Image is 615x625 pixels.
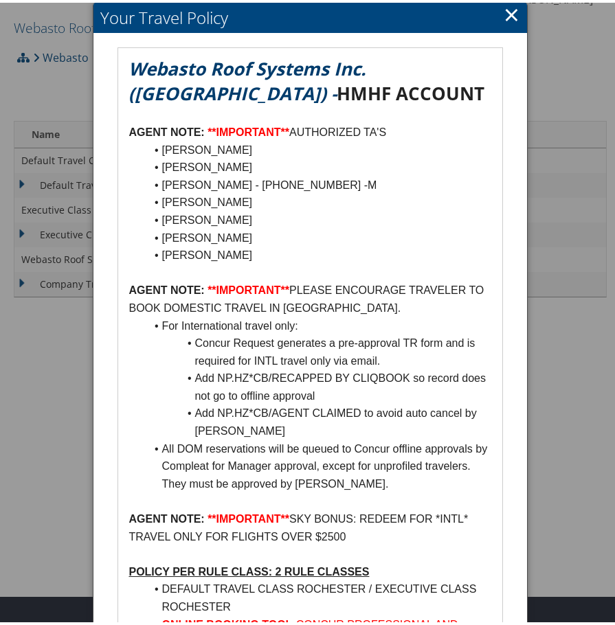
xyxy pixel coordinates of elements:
p: SKY BONUS: REDEEM FOR *INTL* TRAVEL ONLY FOR FLIGHTS OVER $2500 [128,508,491,543]
em: Webasto Roof Systems Inc. ([GEOGRAPHIC_DATA]) - [128,54,370,103]
strong: AGENT NOTE: [128,282,204,293]
li: [PERSON_NAME] [145,227,491,245]
li: Concur Request generates a pre-approval TR form and is required for INTL travel only via email. [145,332,491,367]
li: Add NP.HZ*CB/AGENT CLAIMED to avoid auto cancel by [PERSON_NAME] [145,402,491,437]
li: Add NP.HZ*CB/RECAPPED BY CLIQBOOK so record does not go to offline approval [145,367,491,402]
li: [PERSON_NAME] [145,209,491,227]
strong: AGENT NOTE: [128,510,204,522]
li: All DOM reservations will be queued to Concur offline approvals by Compleat for Manager approval,... [145,437,491,490]
li: [PERSON_NAME] [145,139,491,157]
li: [PERSON_NAME] [145,156,491,174]
li: DEFAULT TRAVEL CLASS ROCHESTER / EXECUTIVE CLASS ROCHESTER [145,578,491,613]
u: POLICY PER RULE CLASS: 2 RULE CLASSES [128,563,369,575]
li: [PERSON_NAME] [145,191,491,209]
strong: AGENT NOTE: [128,124,204,135]
p: AUTHORIZED TA'S [128,121,491,139]
li: [PERSON_NAME] - [PHONE_NUMBER] -M [145,174,491,192]
li: For International travel only: [145,315,491,332]
strong: HMHF ACCOUNT [337,78,484,103]
li: [PERSON_NAME] [145,244,491,262]
p: PLEASE ENCOURAGE TRAVELER TO BOOK DOMESTIC TRAVEL IN [GEOGRAPHIC_DATA]. [128,279,491,314]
